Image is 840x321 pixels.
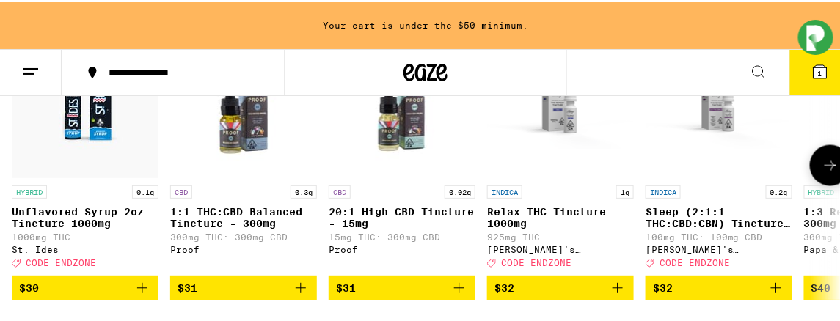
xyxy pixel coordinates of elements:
[616,183,634,196] p: 1g
[178,280,197,292] span: $31
[329,183,351,196] p: CBD
[329,29,475,176] img: Proof - 20:1 High CBD Tincture - 15mg
[170,29,317,273] a: Open page for 1:1 THC:CBD Balanced Tincture - 300mg from Proof
[804,183,839,196] p: HYBRID
[487,230,634,240] p: 925mg THC
[12,230,158,240] p: 1000mg THC
[487,183,522,196] p: INDICA
[329,243,475,252] div: Proof
[291,183,317,196] p: 0.3g
[818,67,822,75] span: 1
[26,257,96,266] span: CODE ENDZONE
[646,273,792,298] button: Add to bag
[646,29,792,273] a: Open page for Sleep (2:1:1 THC:CBD:CBN) Tincture - 200mg from Mary's Medicinals
[12,183,47,196] p: HYBRID
[170,243,317,252] div: Proof
[170,204,317,227] p: 1:1 THC:CBD Balanced Tincture - 300mg
[12,204,158,227] p: Unflavored Syrup 2oz Tincture 1000mg
[766,183,792,196] p: 0.2g
[329,29,475,273] a: Open page for 20:1 High CBD Tincture - 15mg from Proof
[487,29,634,176] img: Mary's Medicinals - Relax THC Tincture - 1000mg
[501,257,571,266] span: CODE ENDZONE
[170,29,317,176] img: Proof - 1:1 THC:CBD Balanced Tincture - 300mg
[646,29,792,176] img: Mary's Medicinals - Sleep (2:1:1 THC:CBD:CBN) Tincture - 200mg
[336,280,356,292] span: $31
[487,204,634,227] p: Relax THC Tincture - 1000mg
[494,280,514,292] span: $32
[646,204,792,227] p: Sleep (2:1:1 THC:CBD:CBN) Tincture - 200mg
[660,257,730,266] span: CODE ENDZONE
[9,10,106,22] span: Hi. Need any help?
[646,243,792,252] div: [PERSON_NAME]'s Medicinals
[12,29,158,176] img: St. Ides - Unflavored Syrup 2oz Tincture 1000mg
[170,183,192,196] p: CBD
[19,280,39,292] span: $30
[487,29,634,273] a: Open page for Relax THC Tincture - 1000mg from Mary's Medicinals
[811,280,831,292] span: $40
[12,273,158,298] button: Add to bag
[487,243,634,252] div: [PERSON_NAME]'s Medicinals
[329,204,475,227] p: 20:1 High CBD Tincture - 15mg
[329,273,475,298] button: Add to bag
[12,29,158,273] a: Open page for Unflavored Syrup 2oz Tincture 1000mg from St. Ides
[132,183,158,196] p: 0.1g
[646,183,681,196] p: INDICA
[329,230,475,240] p: 15mg THC: 300mg CBD
[170,230,317,240] p: 300mg THC: 300mg CBD
[445,183,475,196] p: 0.02g
[646,230,792,240] p: 100mg THC: 100mg CBD
[653,280,673,292] span: $32
[487,273,634,298] button: Add to bag
[12,243,158,252] div: St. Ides
[170,273,317,298] button: Add to bag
